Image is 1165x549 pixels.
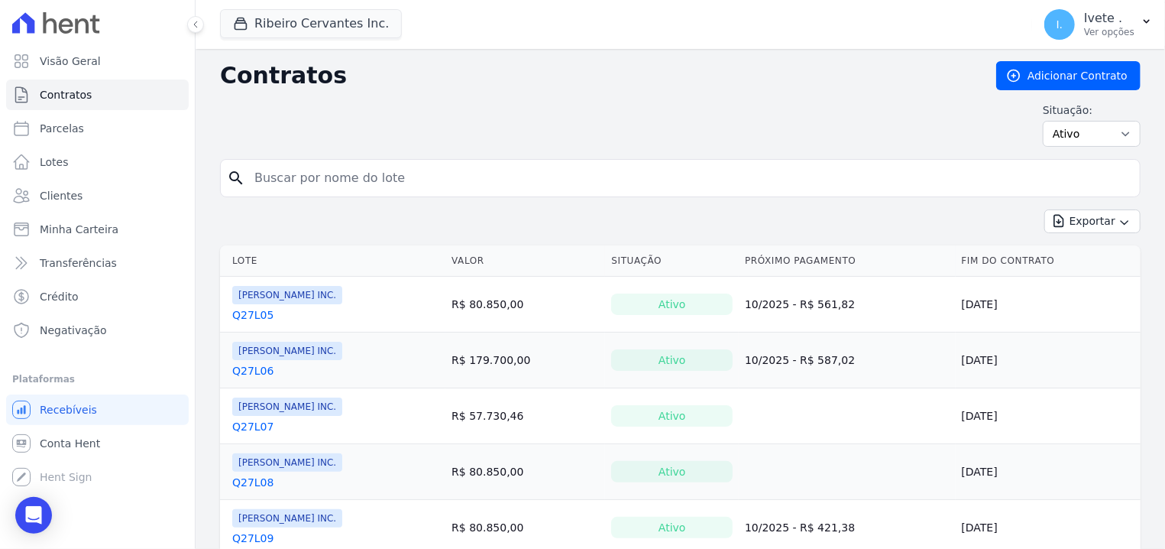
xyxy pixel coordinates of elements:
span: I. [1057,19,1063,30]
span: Negativação [40,323,107,338]
span: Conta Hent [40,436,100,451]
span: Lotes [40,154,69,170]
a: Lotes [6,147,189,177]
a: Conta Hent [6,428,189,459]
div: Open Intercom Messenger [15,497,52,534]
button: I. Ivete . Ver opções [1032,3,1165,46]
div: Ativo [611,349,733,371]
td: [DATE] [956,388,1141,444]
th: Lote [220,245,445,277]
a: Visão Geral [6,46,189,76]
a: Negativação [6,315,189,346]
a: Q27L07 [232,419,273,434]
th: Valor [445,245,605,277]
span: Clientes [40,188,83,203]
span: [PERSON_NAME] INC. [232,286,342,304]
th: Situação [605,245,739,277]
button: Ribeiro Cervantes Inc. [220,9,402,38]
a: Minha Carteira [6,214,189,245]
a: Adicionar Contrato [996,61,1141,90]
a: Contratos [6,80,189,110]
span: Crédito [40,289,79,304]
p: Ver opções [1084,26,1134,38]
td: R$ 57.730,46 [445,388,605,444]
button: Exportar [1044,210,1141,233]
div: Ativo [611,517,733,538]
a: Q27L09 [232,531,273,546]
input: Buscar por nome do lote [245,163,1134,193]
a: Q27L05 [232,307,273,323]
td: [DATE] [956,277,1141,333]
td: R$ 179.700,00 [445,333,605,388]
div: Plataformas [12,370,183,388]
span: Parcelas [40,121,84,136]
a: 10/2025 - R$ 421,38 [745,521,855,534]
span: Contratos [40,87,92,102]
label: Situação: [1043,102,1141,118]
span: [PERSON_NAME] INC. [232,398,342,416]
span: Visão Geral [40,54,101,69]
i: search [227,169,245,187]
th: Próximo Pagamento [739,245,955,277]
p: Ivete . [1084,11,1134,26]
span: Transferências [40,255,117,271]
td: [DATE] [956,333,1141,388]
h2: Contratos [220,62,972,89]
td: R$ 80.850,00 [445,444,605,500]
a: Clientes [6,180,189,211]
a: 10/2025 - R$ 587,02 [745,354,855,366]
div: Ativo [611,294,733,315]
div: Ativo [611,405,733,427]
a: Recebíveis [6,395,189,425]
a: Crédito [6,281,189,312]
a: 10/2025 - R$ 561,82 [745,298,855,310]
span: Minha Carteira [40,222,118,237]
div: Ativo [611,461,733,482]
a: Q27L06 [232,363,273,378]
th: Fim do Contrato [956,245,1141,277]
a: Parcelas [6,113,189,144]
span: Recebíveis [40,402,97,417]
td: [DATE] [956,444,1141,500]
a: Transferências [6,248,189,278]
span: [PERSON_NAME] INC. [232,453,342,472]
td: R$ 80.850,00 [445,277,605,333]
span: [PERSON_NAME] INC. [232,509,342,528]
a: Q27L08 [232,475,273,490]
span: [PERSON_NAME] INC. [232,342,342,360]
